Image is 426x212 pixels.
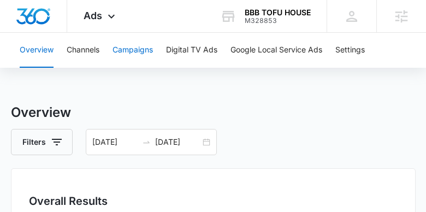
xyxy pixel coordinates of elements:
[245,17,311,25] div: account id
[113,33,153,68] button: Campaigns
[121,64,184,72] div: Keywords by Traffic
[142,138,151,146] span: to
[11,129,73,155] button: Filters
[92,136,138,148] input: Start date
[28,28,120,37] div: Domain: [DOMAIN_NAME]
[11,103,416,122] h3: Overview
[142,138,151,146] span: swap-right
[31,17,54,26] div: v 4.0.25
[20,33,54,68] button: Overview
[67,33,99,68] button: Channels
[17,28,26,37] img: website_grey.svg
[29,63,38,72] img: tab_domain_overview_orange.svg
[245,8,311,17] div: account name
[166,33,217,68] button: Digital TV Ads
[109,63,117,72] img: tab_keywords_by_traffic_grey.svg
[84,10,102,21] span: Ads
[335,33,365,68] button: Settings
[230,33,322,68] button: Google Local Service Ads
[29,193,108,209] h3: Overall Results
[42,64,98,72] div: Domain Overview
[17,17,26,26] img: logo_orange.svg
[155,136,200,148] input: End date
